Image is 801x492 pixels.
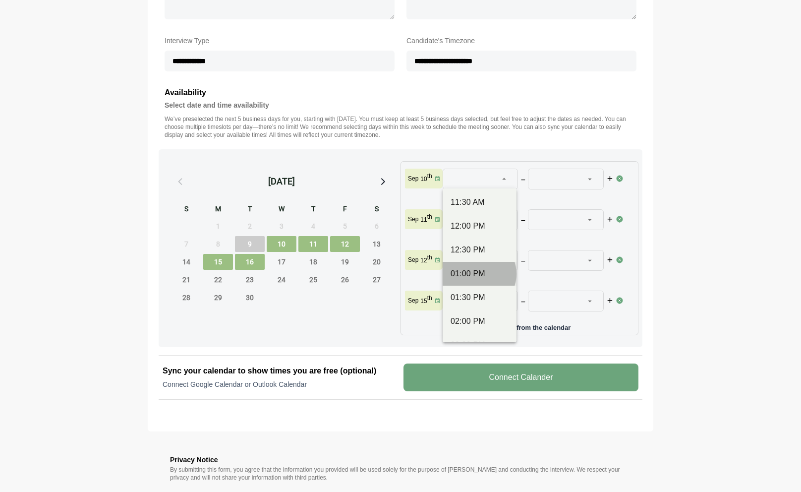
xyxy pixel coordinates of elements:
[427,213,432,220] sup: th
[172,290,201,306] span: Sunday, September 28, 2025
[420,176,427,183] strong: 10
[420,298,427,305] strong: 15
[165,99,636,111] h4: Select date and time availability
[172,272,201,288] span: Sunday, September 21, 2025
[451,244,509,256] div: 12:30 PM
[235,290,265,306] span: Tuesday, September 30, 2025
[362,272,392,288] span: Saturday, September 27, 2025
[203,272,233,288] span: Monday, September 22, 2025
[405,320,634,331] p: Add more days from the calendar
[298,272,328,288] span: Thursday, September 25, 2025
[235,236,265,252] span: Tuesday, September 9, 2025
[427,295,432,302] sup: th
[298,236,328,252] span: Thursday, September 11, 2025
[427,254,432,261] sup: th
[451,268,509,280] div: 01:00 PM
[267,218,296,234] span: Wednesday, September 3, 2025
[203,203,233,216] div: M
[362,203,392,216] div: S
[451,196,509,208] div: 11:30 AM
[408,256,418,264] p: Sep
[298,203,328,216] div: T
[443,314,616,322] p: Please select the time slots.
[298,218,328,234] span: Thursday, September 4, 2025
[451,315,509,327] div: 02:00 PM
[172,254,201,270] span: Sunday, September 14, 2025
[408,297,418,305] p: Sep
[235,203,265,216] div: T
[408,175,418,183] p: Sep
[330,236,360,252] span: Friday, September 12, 2025
[267,236,296,252] span: Wednesday, September 10, 2025
[203,290,233,306] span: Monday, September 29, 2025
[235,218,265,234] span: Tuesday, September 2, 2025
[298,254,328,270] span: Thursday, September 18, 2025
[330,218,360,234] span: Friday, September 5, 2025
[420,257,427,264] strong: 12
[362,236,392,252] span: Saturday, September 13, 2025
[408,215,418,223] p: Sep
[172,236,201,252] span: Sunday, September 7, 2025
[267,254,296,270] span: Wednesday, September 17, 2025
[427,173,432,180] sup: th
[165,35,395,47] label: Interview Type
[170,454,631,466] h3: Privacy Notice
[203,218,233,234] span: Monday, September 1, 2025
[170,466,631,482] p: By submitting this form, you agree that the information you provided will be used solely for the ...
[406,35,636,47] label: Candidate's Timezone
[235,254,265,270] span: Tuesday, September 16, 2025
[203,236,233,252] span: Monday, September 8, 2025
[163,365,398,377] h2: Sync your calendar to show times you are free (optional)
[443,274,616,282] p: Please select the time slots.
[443,192,616,200] p: Please select the time slots.
[403,364,638,391] v-button: Connect Calander
[235,272,265,288] span: Tuesday, September 23, 2025
[451,292,509,304] div: 01:30 PM
[203,254,233,270] span: Monday, September 15, 2025
[165,86,636,99] h3: Availability
[330,203,360,216] div: F
[451,339,509,351] div: 02:30 PM
[362,218,392,234] span: Saturday, September 6, 2025
[330,254,360,270] span: Friday, September 19, 2025
[268,175,295,188] div: [DATE]
[420,216,427,223] strong: 11
[163,379,398,389] p: Connect Google Calendar or Outlook Calendar
[165,115,636,139] p: We’ve preselected the next 5 business days for you, starting with [DATE]. You must keep at least ...
[267,203,296,216] div: W
[362,254,392,270] span: Saturday, September 20, 2025
[451,220,509,232] div: 12:00 PM
[267,272,296,288] span: Wednesday, September 24, 2025
[443,233,616,241] p: Please select the time slots.
[172,203,201,216] div: S
[330,272,360,288] span: Friday, September 26, 2025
